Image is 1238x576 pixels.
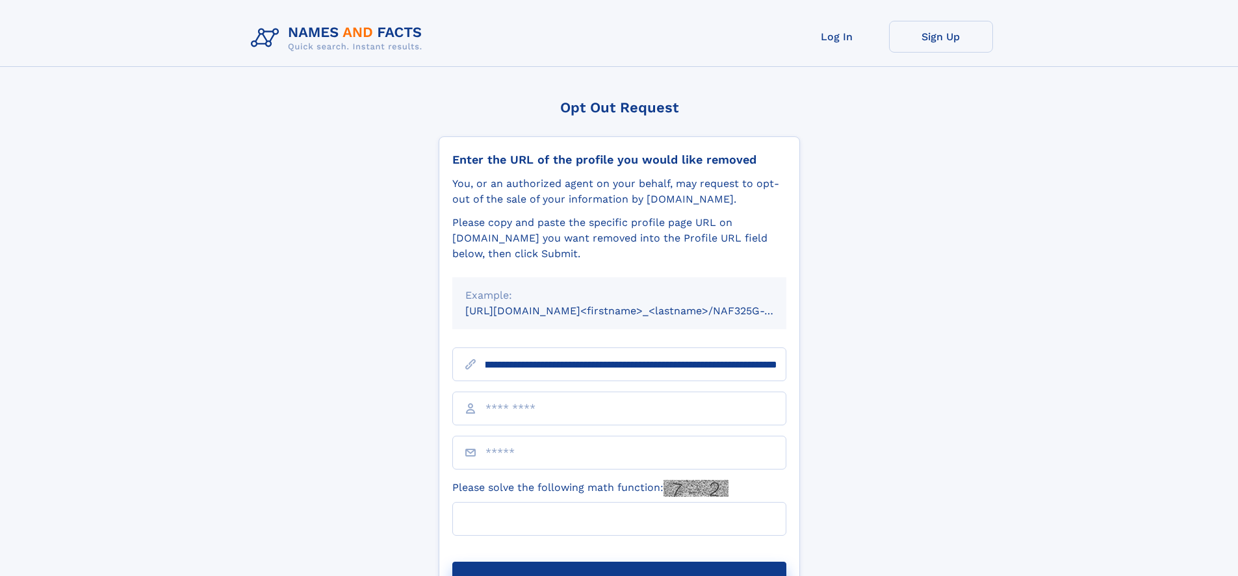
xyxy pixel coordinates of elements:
[439,99,800,116] div: Opt Out Request
[452,480,729,497] label: Please solve the following math function:
[452,153,786,167] div: Enter the URL of the profile you would like removed
[785,21,889,53] a: Log In
[452,176,786,207] div: You, or an authorized agent on your behalf, may request to opt-out of the sale of your informatio...
[889,21,993,53] a: Sign Up
[246,21,433,56] img: Logo Names and Facts
[452,215,786,262] div: Please copy and paste the specific profile page URL on [DOMAIN_NAME] you want removed into the Pr...
[465,288,773,303] div: Example:
[465,305,811,317] small: [URL][DOMAIN_NAME]<firstname>_<lastname>/NAF325G-xxxxxxxx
